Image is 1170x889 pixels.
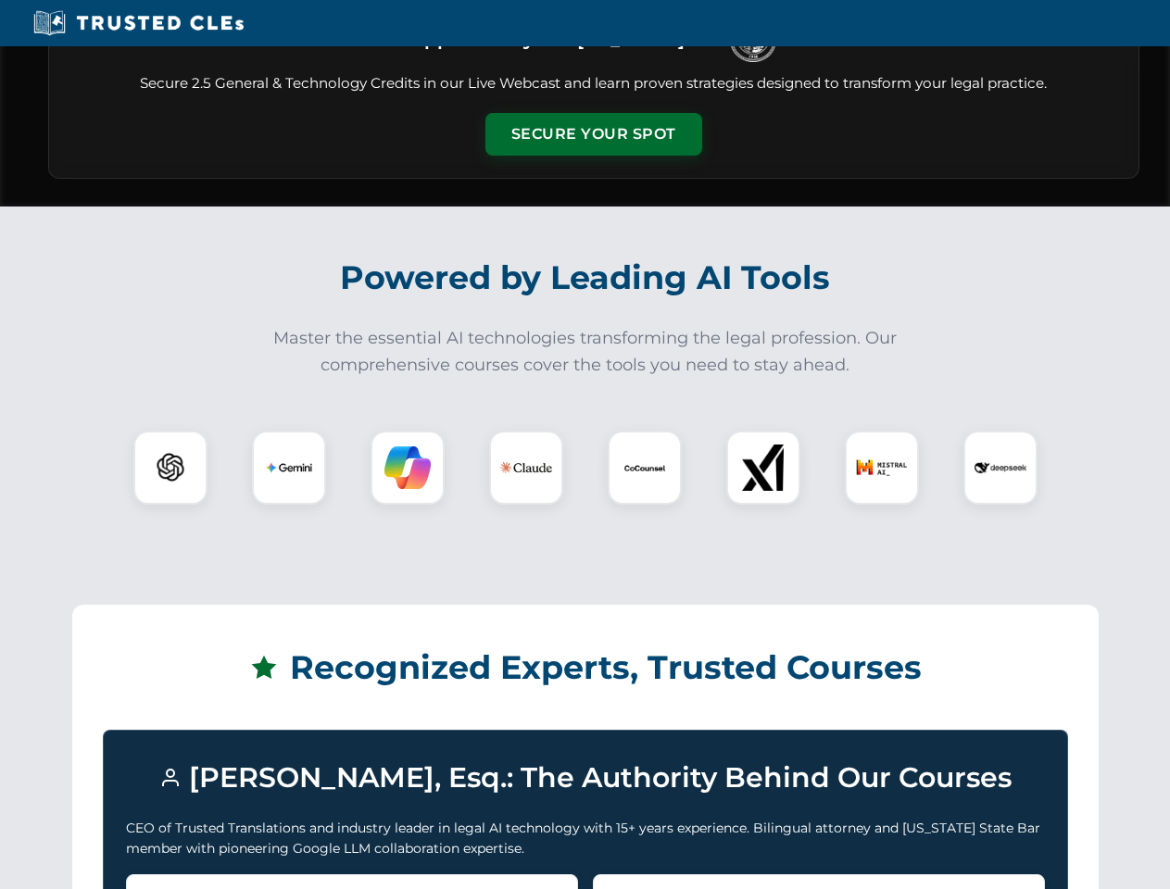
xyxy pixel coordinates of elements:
[489,431,563,505] div: Claude
[384,444,431,491] img: Copilot Logo
[72,245,1099,310] h2: Powered by Leading AI Tools
[622,444,668,491] img: CoCounsel Logo
[71,73,1116,94] p: Secure 2.5 General & Technology Credits in our Live Webcast and learn proven strategies designed ...
[975,442,1026,494] img: DeepSeek Logo
[856,442,908,494] img: Mistral AI Logo
[371,431,445,505] div: Copilot
[726,431,800,505] div: xAI
[126,818,1045,859] p: CEO of Trusted Translations and industry leader in legal AI technology with 15+ years experience....
[133,431,208,505] div: ChatGPT
[485,113,702,156] button: Secure Your Spot
[740,444,786,491] img: xAI Logo
[103,635,1068,700] h2: Recognized Experts, Trusted Courses
[126,753,1045,803] h3: [PERSON_NAME], Esq.: The Authority Behind Our Courses
[608,431,682,505] div: CoCounsel
[845,431,919,505] div: Mistral AI
[266,444,312,491] img: Gemini Logo
[28,9,249,37] img: Trusted CLEs
[252,431,326,505] div: Gemini
[144,441,197,495] img: ChatGPT Logo
[261,325,910,379] p: Master the essential AI technologies transforming the legal profession. Our comprehensive courses...
[500,442,552,494] img: Claude Logo
[963,431,1038,505] div: DeepSeek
